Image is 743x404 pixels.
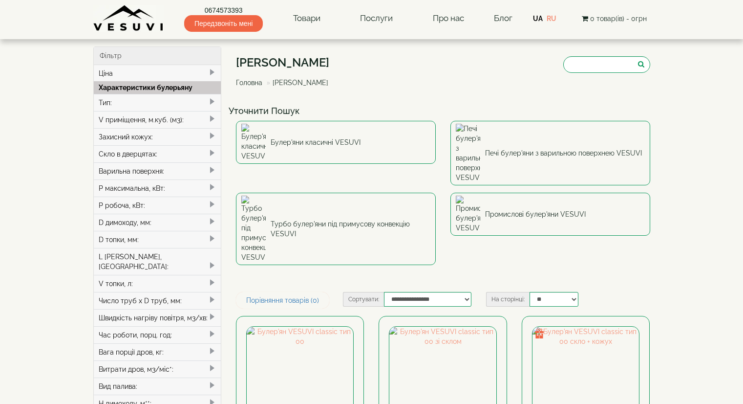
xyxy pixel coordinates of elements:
[494,13,512,23] a: Блог
[236,79,262,87] a: Головна
[94,162,221,180] div: Варильна поверхня:
[94,197,221,214] div: P робоча, кВт:
[94,231,221,248] div: D топки, мм:
[343,292,384,307] label: Сортувати:
[579,13,650,24] button: 0 товар(ів) - 0грн
[94,275,221,292] div: V топки, л:
[534,329,544,338] img: gift
[94,360,221,378] div: Витрати дров, м3/міс*:
[94,292,221,309] div: Число труб x D труб, мм:
[547,15,556,22] a: RU
[456,196,480,233] img: Промислові булер'яни VESUVI
[423,7,474,30] a: Про нас
[241,196,266,262] img: Турбо булер'яни під примусову конвекцію VESUVI
[590,15,647,22] span: 0 товар(ів) - 0грн
[94,378,221,395] div: Вид палива:
[94,248,221,275] div: L [PERSON_NAME], [GEOGRAPHIC_DATA]:
[94,214,221,231] div: D димоходу, мм:
[94,343,221,360] div: Вага порції дров, кг:
[94,180,221,197] div: P максимальна, кВт:
[241,124,266,161] img: Булер'яни класичні VESUVI
[450,121,650,185] a: Печі булер'яни з варильною поверхнею VESUVI Печі булер'яни з варильною поверхнею VESUVI
[229,106,658,116] h4: Уточнити Пошук
[94,309,221,326] div: Швидкість нагріву повітря, м3/хв:
[283,7,330,30] a: Товари
[184,5,263,15] a: 0674573393
[94,145,221,162] div: Скло в дверцятах:
[236,193,436,265] a: Турбо булер'яни під примусову конвекцію VESUVI Турбо булер'яни під примусову конвекцію VESUVI
[450,193,650,236] a: Промислові булер'яни VESUVI Промислові булер'яни VESUVI
[264,78,328,88] li: [PERSON_NAME]
[94,111,221,128] div: V приміщення, м.куб. (м3):
[350,7,403,30] a: Послуги
[94,94,221,111] div: Тип:
[236,56,336,69] h1: [PERSON_NAME]
[184,15,263,32] span: Передзвоніть мені
[533,15,543,22] a: UA
[94,128,221,145] div: Захисний кожух:
[236,292,329,309] a: Порівняння товарів (0)
[93,5,164,32] img: Завод VESUVI
[456,124,480,182] img: Печі булер'яни з варильною поверхнею VESUVI
[94,65,221,82] div: Ціна
[94,81,221,94] div: Характеристики булерьяну
[486,292,530,307] label: На сторінці:
[236,121,436,164] a: Булер'яни класичні VESUVI Булер'яни класичні VESUVI
[94,326,221,343] div: Час роботи, порц. год:
[94,47,221,65] div: Фільтр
